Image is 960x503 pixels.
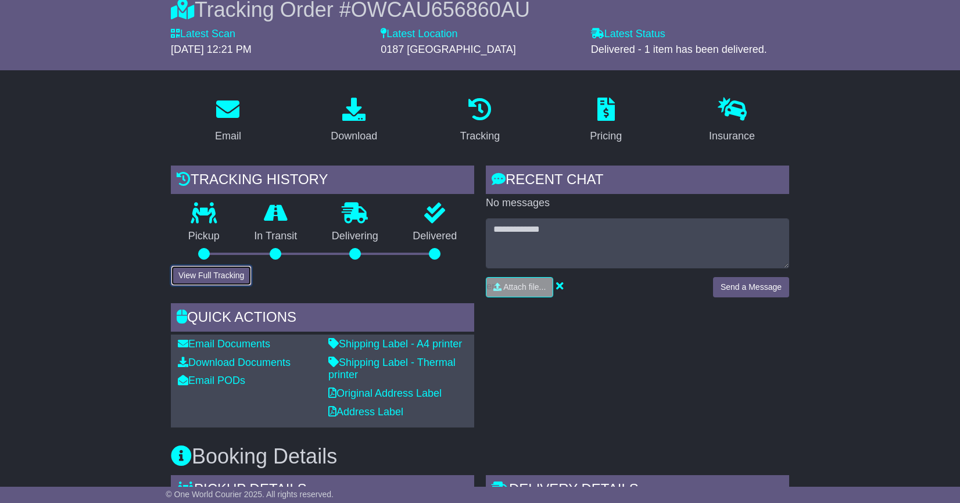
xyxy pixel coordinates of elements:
span: 0187 [GEOGRAPHIC_DATA] [381,44,515,55]
button: View Full Tracking [171,265,252,286]
button: Send a Message [713,277,789,297]
div: Tracking [460,128,500,144]
div: Email [215,128,241,144]
p: In Transit [237,230,315,243]
a: Shipping Label - Thermal printer [328,357,456,381]
div: Download [331,128,377,144]
a: Tracking [453,94,507,148]
a: Shipping Label - A4 printer [328,338,462,350]
span: [DATE] 12:21 PM [171,44,252,55]
span: © One World Courier 2025. All rights reserved. [166,490,334,499]
a: Download [323,94,385,148]
a: Address Label [328,406,403,418]
div: RECENT CHAT [486,166,789,197]
p: Delivered [396,230,475,243]
p: Pickup [171,230,237,243]
div: Pricing [590,128,622,144]
a: Pricing [582,94,629,148]
a: Email [207,94,249,148]
label: Latest Status [591,28,665,41]
div: Quick Actions [171,303,474,335]
a: Email Documents [178,338,270,350]
a: Download Documents [178,357,291,368]
a: Email PODs [178,375,245,386]
span: Delivered - 1 item has been delivered. [591,44,767,55]
div: Tracking history [171,166,474,197]
h3: Booking Details [171,445,789,468]
div: Insurance [709,128,755,144]
label: Latest Location [381,28,457,41]
p: No messages [486,197,789,210]
a: Insurance [701,94,762,148]
a: Original Address Label [328,387,442,399]
p: Delivering [314,230,396,243]
label: Latest Scan [171,28,235,41]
